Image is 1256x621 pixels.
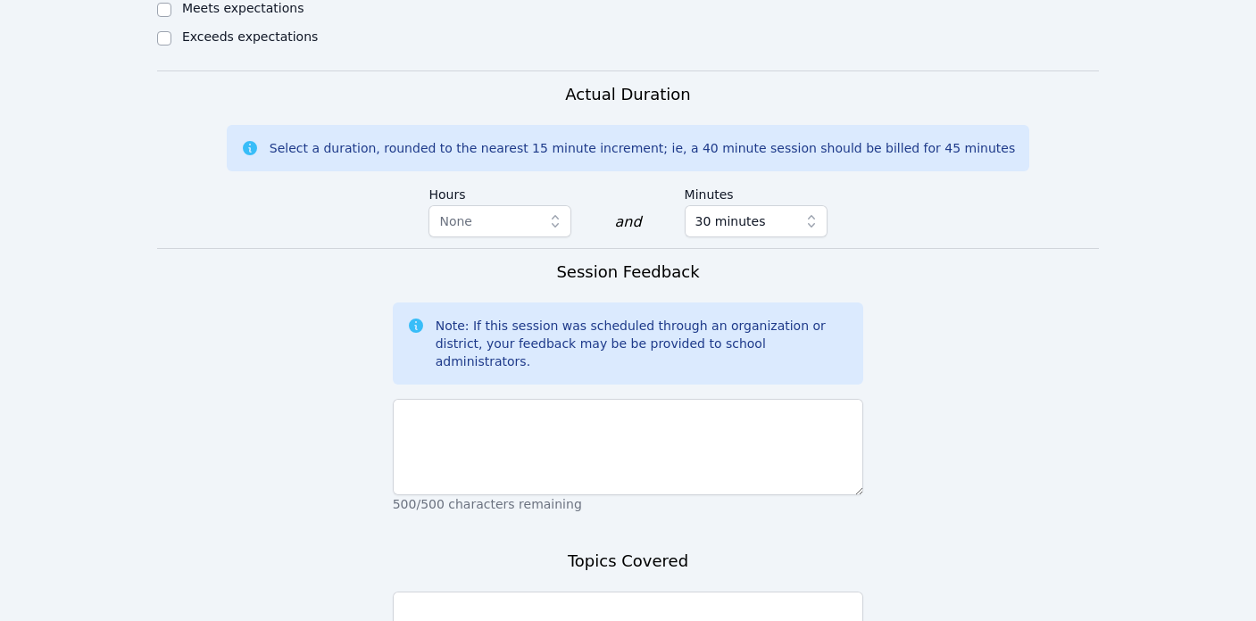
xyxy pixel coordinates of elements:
span: 30 minutes [695,211,766,232]
label: Hours [428,178,571,205]
p: 500/500 characters remaining [393,495,864,513]
div: and [614,211,641,233]
label: Meets expectations [182,1,304,15]
h3: Actual Duration [565,82,690,107]
span: None [439,214,472,228]
button: 30 minutes [685,205,828,237]
label: Exceeds expectations [182,29,318,44]
h3: Session Feedback [556,260,699,285]
div: Select a duration, rounded to the nearest 15 minute increment; ie, a 40 minute session should be ... [270,139,1015,157]
div: Note: If this session was scheduled through an organization or district, your feedback may be be ... [436,317,850,370]
h3: Topics Covered [568,549,688,574]
label: Minutes [685,178,828,205]
button: None [428,205,571,237]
